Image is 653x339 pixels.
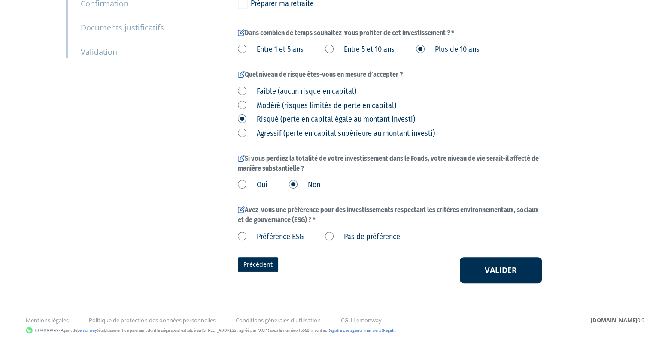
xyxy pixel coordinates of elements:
a: Lemonway [77,327,97,333]
a: Conditions générales d'utilisation [236,316,321,324]
label: Si vous perdiez la totalité de votre investissement dans le Fonds, votre niveau de vie serait-il ... [238,154,542,174]
label: Non [289,180,320,191]
a: Politique de protection des données personnelles [89,316,216,324]
div: 0.9 [591,316,644,324]
small: Documents justificatifs [81,22,164,33]
small: Validation [81,47,117,57]
label: Pas de préférence [325,231,400,243]
label: Entre 5 et 10 ans [325,44,395,55]
label: Préférence ESG [238,231,304,243]
label: Plus de 10 ans [416,44,480,55]
img: logo-lemonway.png [26,326,59,335]
button: Valider [460,257,542,284]
a: Mentions légales [26,316,69,324]
a: Précédent [238,257,278,272]
label: Modéré (risques limités de perte en capital) [238,100,396,111]
a: CGU Lemonway [341,316,382,324]
label: Oui [238,180,267,191]
label: Risqué (perte en capital égale au montant investi) [238,114,415,125]
label: Quel niveau de risque êtes-vous en mesure d’accepter ? [238,70,542,80]
strong: [DOMAIN_NAME] [591,316,637,324]
label: Avez-vous une préférence pour des investissements respectant les critères environnementaux, socia... [238,205,542,225]
label: Faible (aucun risque en capital) [238,86,356,97]
label: Agressif (perte en capital supérieure au montant investi) [238,128,435,139]
div: - Agent de (établissement de paiement dont le siège social est situé au [STREET_ADDRESS], agréé p... [9,326,644,335]
label: Entre 1 et 5 ans [238,44,304,55]
a: Registre des agents financiers (Regafi) [328,327,395,333]
label: Dans combien de temps souhaitez-vous profiter de cet investissement ? * [238,28,542,38]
